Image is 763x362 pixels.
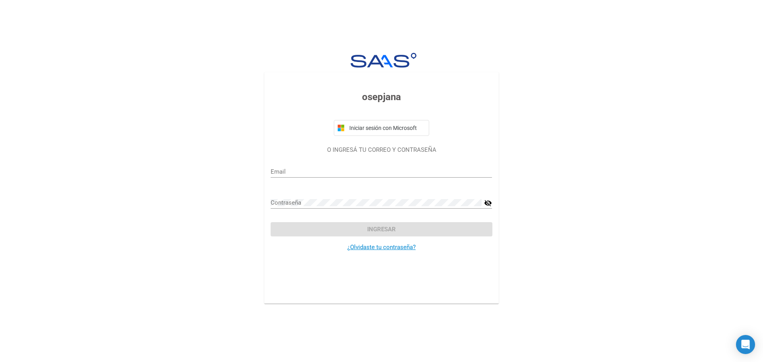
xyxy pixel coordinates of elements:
[334,120,429,136] button: Iniciar sesión con Microsoft
[348,125,426,131] span: Iniciar sesión con Microsoft
[367,226,396,233] span: Ingresar
[484,198,492,208] mat-icon: visibility_off
[347,244,416,251] a: ¿Olvidaste tu contraseña?
[736,335,755,354] div: Open Intercom Messenger
[271,145,492,155] p: O INGRESÁ TU CORREO Y CONTRASEÑA
[271,90,492,104] h3: osepjana
[271,222,492,236] button: Ingresar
